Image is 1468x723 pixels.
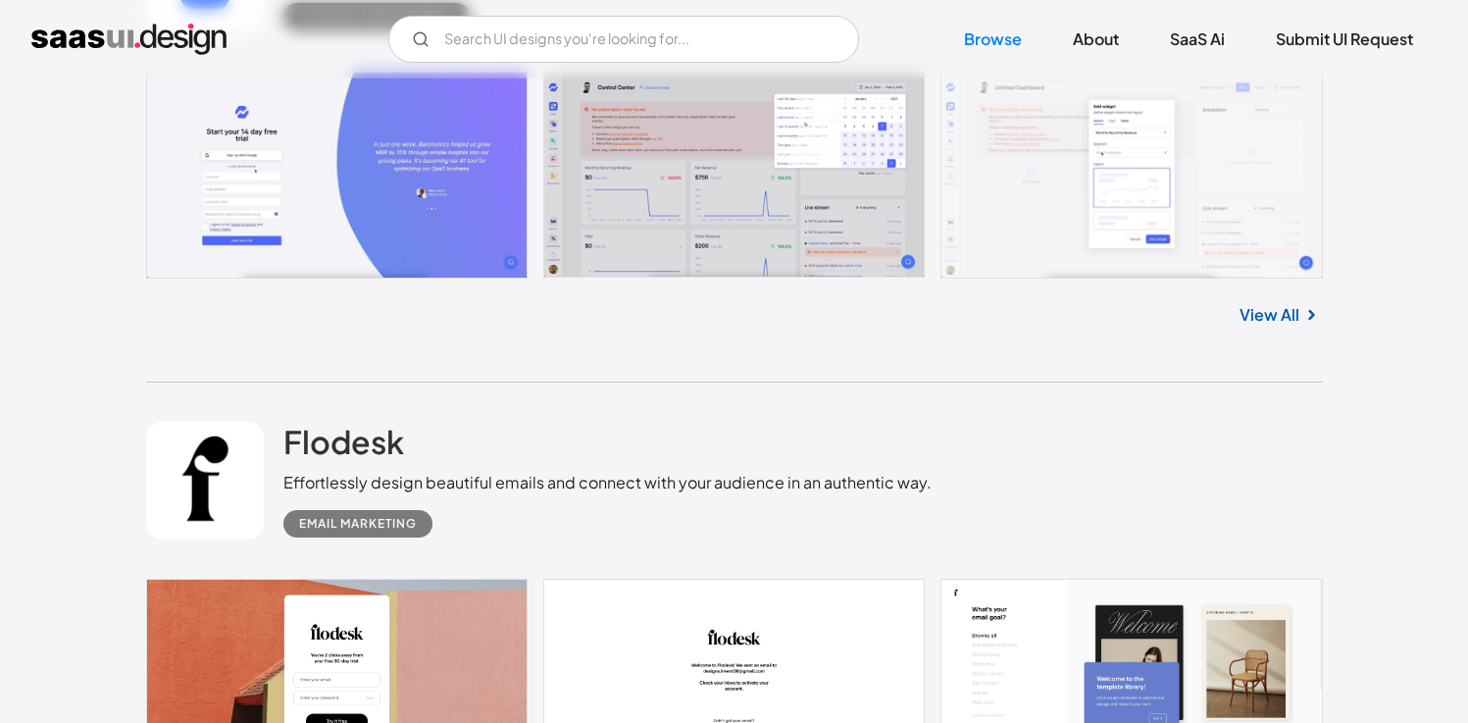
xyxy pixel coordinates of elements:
div: Email Marketing [299,512,417,536]
a: Flodesk [283,422,404,471]
a: View All [1240,303,1299,327]
a: home [31,24,227,55]
a: Browse [940,18,1045,61]
h2: Flodesk [283,422,404,461]
a: About [1049,18,1142,61]
div: Effortlessly design beautiful emails and connect with your audience in an authentic way. [283,471,932,494]
input: Search UI designs you're looking for... [388,16,859,63]
a: Submit UI Request [1252,18,1437,61]
a: SaaS Ai [1146,18,1248,61]
form: Email Form [388,16,859,63]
